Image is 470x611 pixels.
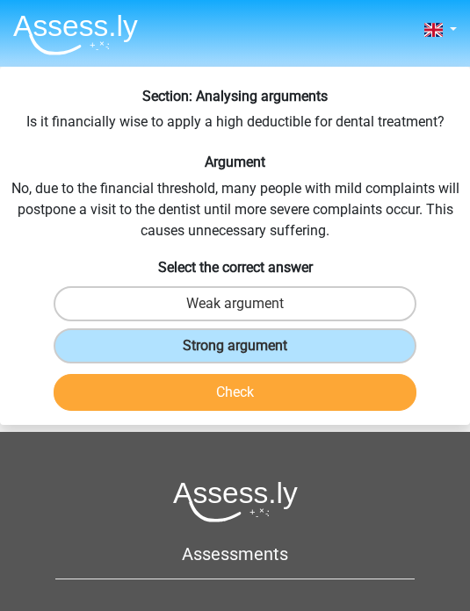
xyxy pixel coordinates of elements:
img: Assessly [13,14,138,55]
label: Strong argument [54,328,417,363]
label: Weak argument [54,286,417,321]
img: Assessly logo [173,481,298,522]
h5: Assessments [55,543,415,564]
h6: Select the correct answer [7,255,463,276]
h6: Argument [7,154,463,170]
button: Check [54,374,417,411]
h6: Section: Analysing arguments [7,88,463,104]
